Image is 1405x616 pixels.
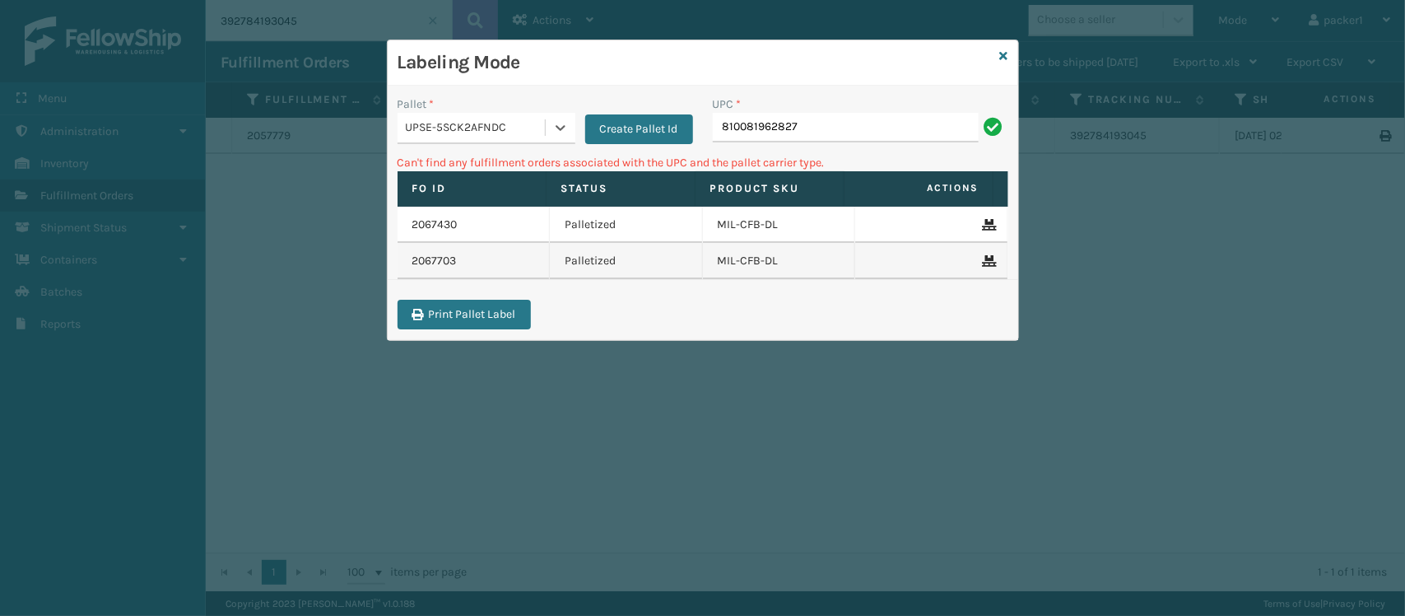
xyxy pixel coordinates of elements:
a: 2067703 [412,253,457,269]
label: Product SKU [710,181,829,196]
td: Palletized [550,243,703,279]
label: Fo Id [412,181,531,196]
a: 2067430 [412,217,458,233]
i: Remove From Pallet [983,255,993,267]
i: Remove From Pallet [983,219,993,231]
label: Status [561,181,680,196]
button: Print Pallet Label [398,300,531,329]
h3: Labeling Mode [398,50,993,75]
td: Palletized [550,207,703,243]
div: UPSE-5SCK2AFNDC [406,119,547,137]
label: UPC [713,96,742,113]
td: MIL-CFB-DL [703,243,856,279]
span: Actions [849,175,989,202]
button: Create Pallet Id [585,114,693,144]
p: Can't find any fulfillment orders associated with the UPC and the pallet carrier type. [398,154,1008,171]
td: MIL-CFB-DL [703,207,856,243]
label: Pallet [398,96,435,113]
